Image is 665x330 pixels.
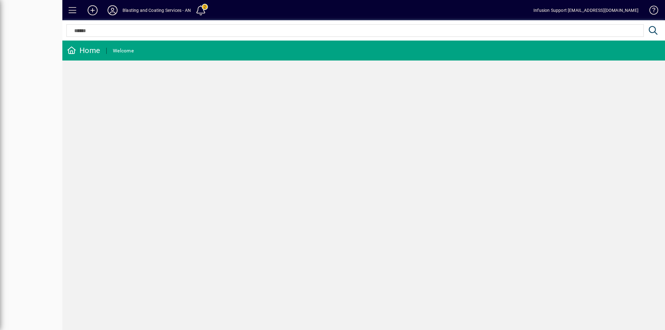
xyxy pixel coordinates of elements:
div: Welcome [113,46,134,56]
a: Knowledge Base [645,1,657,22]
button: Add [83,5,103,16]
div: Home [67,46,100,56]
div: Blasting and Coating Services - AN [123,5,191,15]
button: Profile [103,5,123,16]
div: Infusion Support [EMAIL_ADDRESS][DOMAIN_NAME] [533,5,638,15]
